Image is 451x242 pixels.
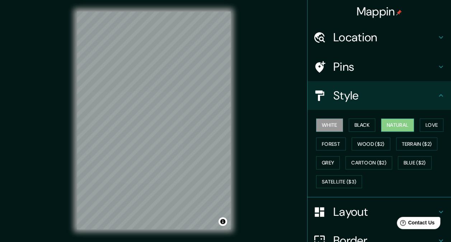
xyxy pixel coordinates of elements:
[307,81,451,110] div: Style
[357,4,402,19] h4: Mappin
[396,138,438,151] button: Terrain ($2)
[398,156,432,169] button: Blue ($2)
[346,156,392,169] button: Cartoon ($2)
[77,11,231,229] canvas: Map
[333,205,437,219] h4: Layout
[352,138,390,151] button: Wood ($2)
[333,60,437,74] h4: Pins
[307,52,451,81] div: Pins
[349,118,376,132] button: Black
[396,10,402,15] img: pin-icon.png
[307,197,451,226] div: Layout
[307,23,451,52] div: Location
[316,156,340,169] button: Grey
[333,88,437,103] h4: Style
[420,118,443,132] button: Love
[316,118,343,132] button: White
[381,118,414,132] button: Natural
[316,138,346,151] button: Forest
[219,217,227,226] button: Toggle attribution
[333,30,437,45] h4: Location
[387,214,443,234] iframe: Help widget launcher
[316,175,362,189] button: Satellite ($3)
